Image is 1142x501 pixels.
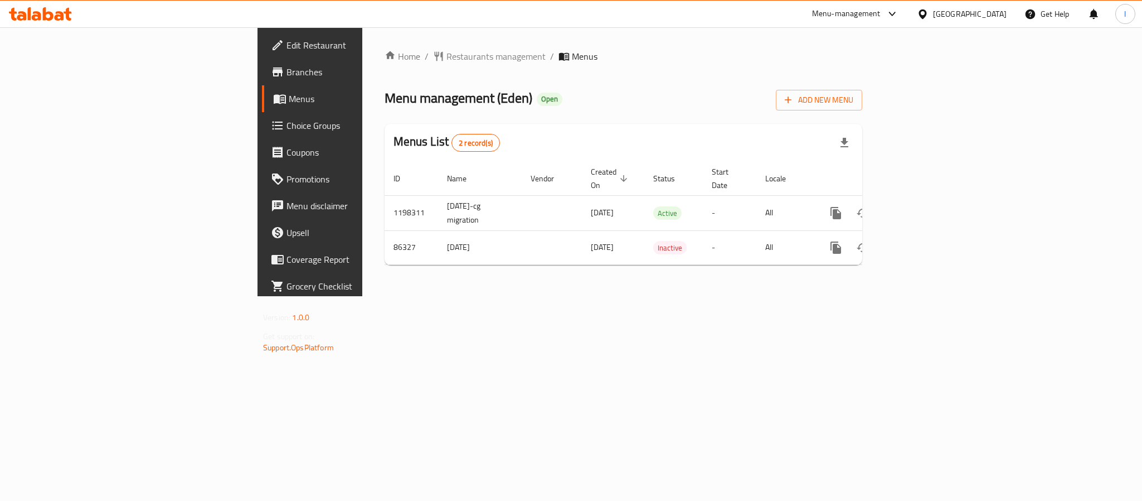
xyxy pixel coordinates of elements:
th: Actions [814,162,939,196]
a: Menu disclaimer [262,192,448,219]
span: ID [393,172,415,185]
h2: Menus List [393,133,500,152]
button: more [823,200,849,227]
span: Vendor [531,172,568,185]
td: [DATE] [438,230,522,264]
div: Open [537,93,562,106]
span: Menus [572,50,597,63]
div: Active [653,206,682,220]
div: [GEOGRAPHIC_DATA] [933,8,1007,20]
span: [DATE] [591,205,614,220]
td: - [703,195,756,230]
td: - [703,230,756,264]
li: / [550,50,554,63]
a: Promotions [262,166,448,192]
span: 2 record(s) [452,138,499,148]
span: Start Date [712,165,743,192]
button: Add New Menu [776,90,862,110]
div: Total records count [451,134,500,152]
a: Choice Groups [262,112,448,139]
table: enhanced table [385,162,939,265]
span: Get support on: [263,329,314,344]
span: Created On [591,165,631,192]
td: [DATE]-cg migration [438,195,522,230]
a: Upsell [262,219,448,246]
div: Export file [831,129,858,156]
span: Name [447,172,481,185]
a: Restaurants management [433,50,546,63]
a: Support.OpsPlatform [263,340,334,355]
span: I [1124,8,1126,20]
a: Branches [262,59,448,85]
span: Coverage Report [286,253,439,266]
a: Coverage Report [262,246,448,273]
span: Branches [286,65,439,79]
span: Version: [263,310,290,325]
a: Coupons [262,139,448,166]
span: Status [653,172,689,185]
span: Add New Menu [785,93,853,107]
span: Coupons [286,146,439,159]
span: Menu management ( Eden ) [385,85,532,110]
span: Locale [765,172,800,185]
span: 1.0.0 [292,310,309,325]
span: Open [537,94,562,104]
span: Restaurants management [446,50,546,63]
button: Change Status [849,200,876,227]
td: All [756,195,814,230]
div: Menu-management [812,7,881,21]
span: Active [653,207,682,220]
span: Grocery Checklist [286,280,439,293]
span: Promotions [286,172,439,186]
span: [DATE] [591,240,614,254]
a: Edit Restaurant [262,32,448,59]
span: Upsell [286,226,439,239]
a: Grocery Checklist [262,273,448,300]
span: Edit Restaurant [286,38,439,52]
span: Menu disclaimer [286,199,439,213]
span: Inactive [653,242,687,254]
a: Menus [262,85,448,112]
td: All [756,230,814,264]
span: Choice Groups [286,119,439,132]
span: Menus [289,92,439,105]
nav: breadcrumb [385,50,862,63]
button: Change Status [849,234,876,261]
button: more [823,234,849,261]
